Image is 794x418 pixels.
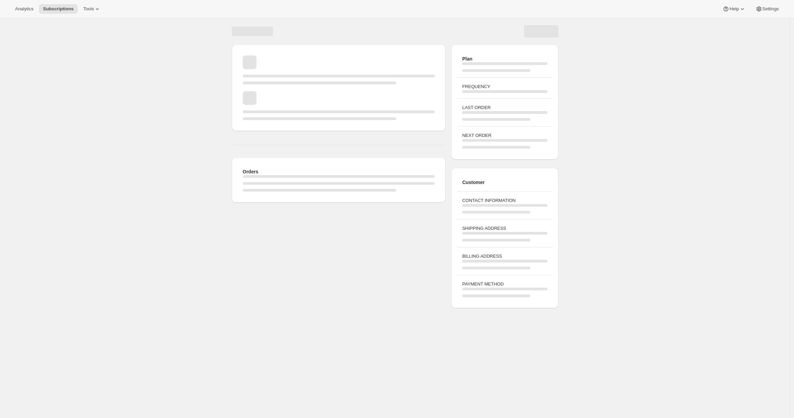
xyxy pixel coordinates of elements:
[751,4,783,14] button: Settings
[462,104,547,111] h3: LAST ORDER
[15,6,33,12] span: Analytics
[79,4,105,14] button: Tools
[243,168,435,175] h2: Orders
[43,6,74,12] span: Subscriptions
[462,197,547,204] h3: CONTACT INFORMATION
[83,6,94,12] span: Tools
[462,225,547,232] h3: SHIPPING ADDRESS
[224,18,567,311] div: Page loading
[462,55,547,62] h2: Plan
[39,4,78,14] button: Subscriptions
[729,6,739,12] span: Help
[462,281,547,288] h3: PAYMENT METHOD
[718,4,750,14] button: Help
[462,179,547,186] h2: Customer
[462,253,547,260] h3: BILLING ADDRESS
[462,83,547,90] h3: FREQUENCY
[11,4,37,14] button: Analytics
[462,132,547,139] h3: NEXT ORDER
[762,6,779,12] span: Settings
